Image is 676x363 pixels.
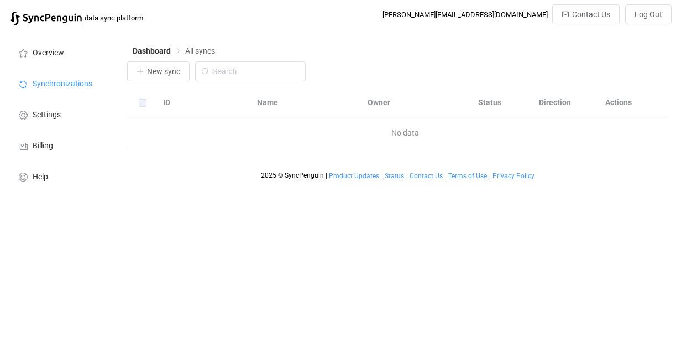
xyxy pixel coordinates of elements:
span: 2025 © SyncPenguin [261,172,324,179]
a: Synchronizations [6,68,116,98]
span: Dashboard [133,46,171,55]
div: Breadcrumb [133,47,215,55]
button: Contact Us [552,4,620,24]
span: | [82,10,85,25]
a: Status [384,172,405,180]
span: | [406,172,408,179]
a: Privacy Policy [492,172,535,180]
span: | [489,172,491,179]
span: | [326,172,327,179]
div: [PERSON_NAME][EMAIL_ADDRESS][DOMAIN_NAME] [382,11,548,19]
img: syncpenguin.svg [10,12,82,25]
a: Billing [6,129,116,160]
a: Terms of Use [448,172,488,180]
span: Billing [33,142,53,151]
span: Privacy Policy [492,172,534,180]
span: | [381,172,383,179]
span: Status [385,172,404,180]
span: data sync platform [85,14,143,22]
button: Log Out [625,4,672,24]
a: Settings [6,98,116,129]
span: Log Out [635,10,662,19]
span: Overview [33,49,64,58]
span: All syncs [185,46,215,55]
a: Help [6,160,116,191]
span: Help [33,173,48,181]
span: Synchronizations [33,80,92,89]
a: Product Updates [328,172,380,180]
a: |data sync platform [10,10,143,25]
span: Settings [33,111,61,120]
a: Contact Us [409,172,443,180]
span: Contact Us [410,172,443,180]
a: Overview [6,37,116,68]
span: | [445,172,447,179]
span: Contact Us [572,10,610,19]
span: Product Updates [329,172,379,180]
